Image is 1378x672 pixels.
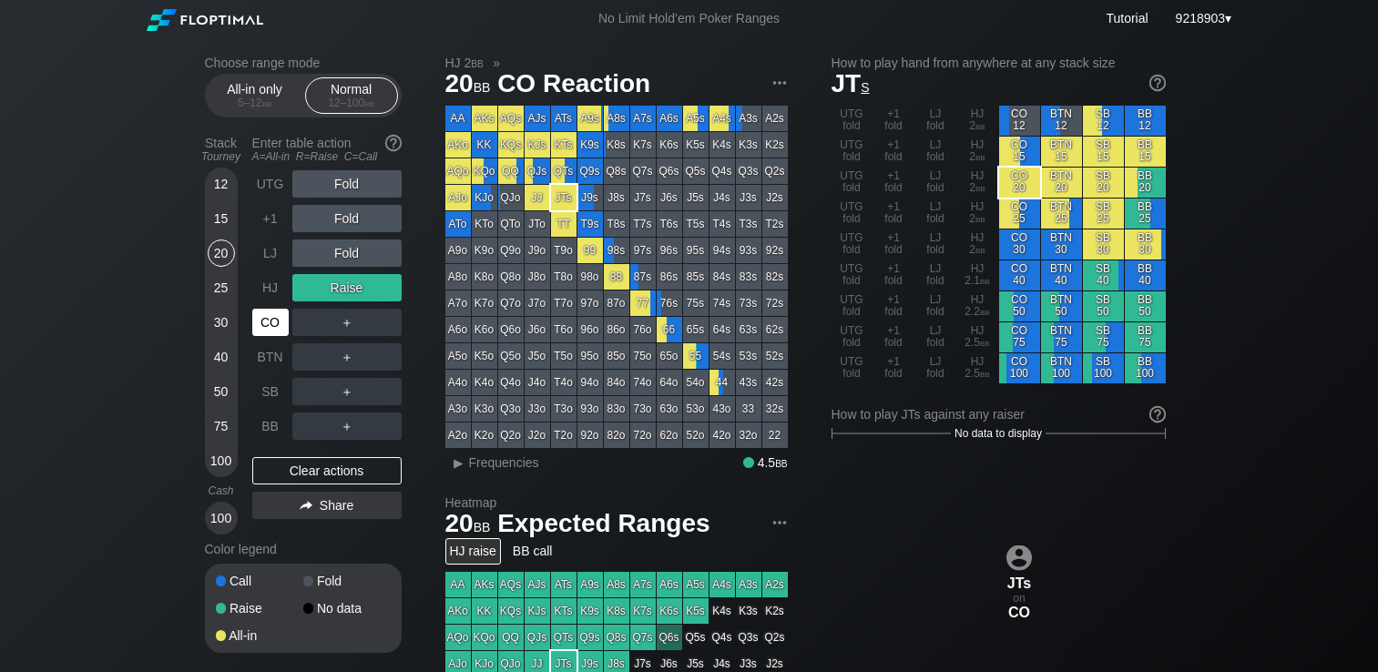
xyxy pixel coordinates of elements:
[292,170,402,198] div: Fold
[915,353,956,383] div: LJ fold
[630,158,656,184] div: Q7s
[832,56,1166,70] h2: How to play hand from anywhere at any stack size
[208,343,235,371] div: 40
[832,137,873,167] div: UTG fold
[498,396,524,422] div: Q3o
[525,238,550,263] div: J9o
[915,168,956,198] div: LJ fold
[474,76,491,96] span: bb
[630,185,656,210] div: J7s
[525,211,550,237] div: JTo
[832,407,1166,422] div: How to play JTs against any raiser
[577,343,603,369] div: 95o
[252,412,289,440] div: BB
[313,97,390,109] div: 12 – 100
[975,181,985,194] span: bb
[657,264,682,290] div: 86s
[736,211,761,237] div: T3s
[208,504,235,532] div: 100
[292,309,402,336] div: ＋
[1041,137,1082,167] div: BTN 15
[999,291,1040,321] div: CO 50
[445,370,471,395] div: A4o
[445,396,471,422] div: A3o
[762,106,788,131] div: A2s
[683,238,709,263] div: 95s
[683,158,709,184] div: Q5s
[975,150,985,163] span: bb
[915,229,956,260] div: LJ fold
[471,56,483,70] span: bb
[472,290,497,316] div: K7o
[604,317,629,342] div: 86o
[208,239,235,267] div: 20
[832,322,873,352] div: UTG fold
[498,211,524,237] div: QTo
[980,274,990,287] span: bb
[630,264,656,290] div: 87s
[577,396,603,422] div: 93o
[1041,106,1082,136] div: BTN 12
[472,132,497,158] div: KK
[1125,322,1166,352] div: BB 75
[957,229,998,260] div: HJ 2
[525,396,550,422] div: J3o
[445,238,471,263] div: A9o
[683,317,709,342] div: 65s
[1041,291,1082,321] div: BTN 50
[762,211,788,237] div: T2s
[1125,137,1166,167] div: BB 15
[1125,168,1166,198] div: BB 20
[762,317,788,342] div: 62s
[683,264,709,290] div: 85s
[498,158,524,184] div: QQ
[495,70,653,100] span: CO Reaction
[630,132,656,158] div: K7s
[443,70,494,100] span: 20
[445,106,471,131] div: AA
[445,317,471,342] div: A6o
[736,396,761,422] div: 33
[303,575,391,587] div: Fold
[445,290,471,316] div: A7o
[216,575,303,587] div: Call
[1083,291,1124,321] div: SB 50
[498,343,524,369] div: Q5o
[1006,545,1032,570] img: icon-avatar.b40e07d9.svg
[472,238,497,263] div: K9o
[736,290,761,316] div: 73s
[873,137,914,167] div: +1 fold
[525,185,550,210] div: JJ
[604,238,629,263] div: 98s
[498,185,524,210] div: QJo
[657,106,682,131] div: A6s
[1148,404,1168,424] img: help.32db89a4.svg
[999,106,1040,136] div: CO 12
[1041,229,1082,260] div: BTN 30
[957,106,998,136] div: HJ 2
[252,128,402,170] div: Enter table action
[213,78,297,113] div: All-in only
[1106,11,1148,25] a: Tutorial
[709,211,735,237] div: T4s
[551,396,577,422] div: T3o
[1125,353,1166,383] div: BB 100
[310,78,393,113] div: Normal
[252,150,402,163] div: A=All-in R=Raise C=Call
[551,370,577,395] div: T4o
[709,158,735,184] div: Q4s
[1083,260,1124,290] div: SB 40
[957,260,998,290] div: HJ 2.1
[498,264,524,290] div: Q8o
[1148,73,1168,93] img: help.32db89a4.svg
[300,501,312,511] img: share.864f2f62.svg
[577,370,603,395] div: 94o
[551,343,577,369] div: T5o
[980,367,990,380] span: bb
[577,106,603,131] div: A9s
[736,106,761,131] div: A3s
[873,353,914,383] div: +1 fold
[292,274,402,301] div: Raise
[709,370,735,395] div: 44
[445,264,471,290] div: A8o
